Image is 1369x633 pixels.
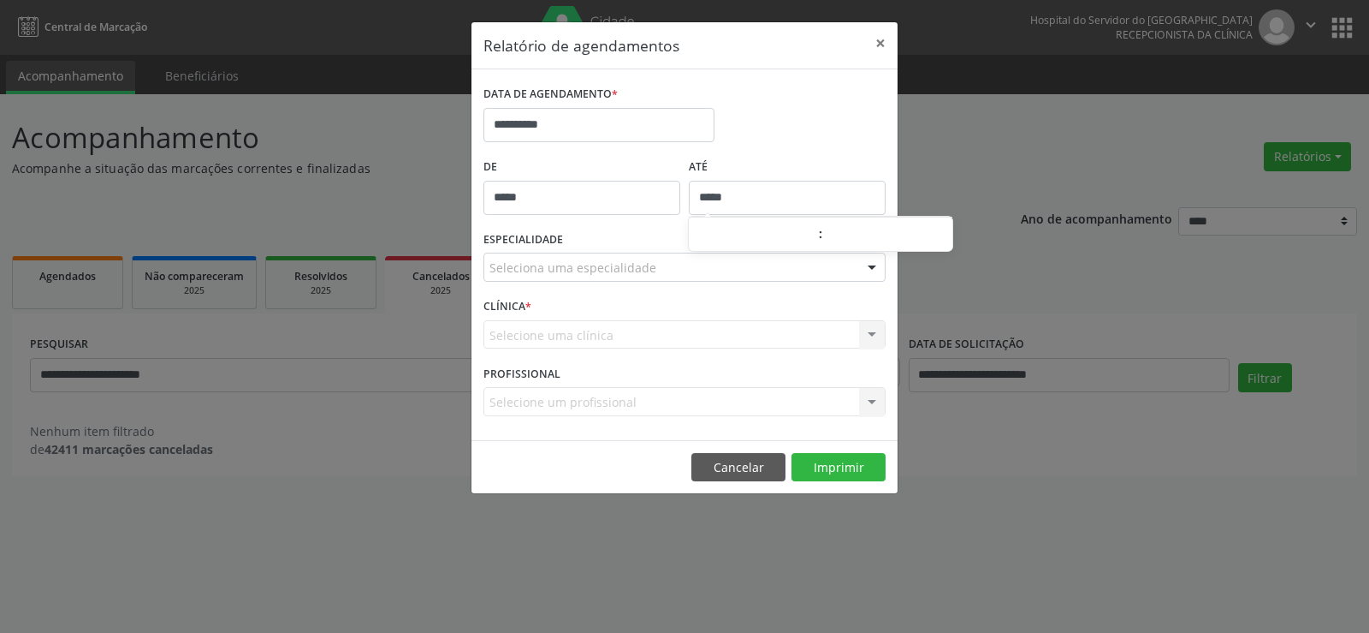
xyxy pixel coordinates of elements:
label: ATÉ [689,154,886,181]
span: Seleciona uma especialidade [489,259,656,277]
input: Minute [823,218,952,253]
span: : [818,217,823,251]
label: DATA DE AGENDAMENTO [483,81,618,108]
input: Hour [689,218,818,253]
button: Close [863,22,898,64]
h5: Relatório de agendamentos [483,34,679,57]
label: ESPECIALIDADE [483,227,563,254]
label: CLÍNICA [483,294,531,320]
label: PROFISSIONAL [483,361,560,387]
button: Imprimir [791,453,886,482]
button: Cancelar [691,453,785,482]
label: De [483,154,680,181]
